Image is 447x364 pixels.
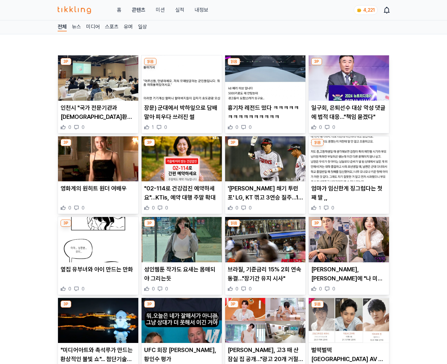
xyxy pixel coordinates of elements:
img: UFC 회장 데이나 화이트, 황인수 평가 [142,298,222,343]
a: coin 4,221 [354,5,376,15]
div: 읽음 [228,220,240,227]
img: "미디어아트와 촉석루가 만드는 환상적인 불빛 쇼"... 첨단기술과 역사가 어우러진 야간 명소 [58,298,138,343]
div: 3P [144,301,155,308]
img: 벌떡벌떡 일본 AV 남배우 연령 근황 [309,298,389,343]
div: 3P "02-114로 건강검진 예약하세요"…KTis, 예약 대행 주말 확대 "02-114로 건강검진 예약하세요"…KTis, 예약 대행 주말 확대 0 0 [141,136,222,214]
p: "미디어아트와 촉석루가 만드는 환상적인 불빛 쇼"... 첨단기술과 역사가 어우러진 야간 명소 [61,346,136,364]
span: 0 [235,124,238,131]
a: 내정보 [195,6,208,14]
div: 3P [61,58,71,65]
img: 옆집 유부녀와 아이 만드는 만화 [58,217,138,262]
div: 3P [61,220,71,227]
img: 엄마가 임신한게 징그럽다는 첫째 딸 ,, [309,136,389,182]
span: 0 [68,124,71,131]
span: 0 [152,205,155,211]
img: 영화계의 원히트 원더 여배우 [58,136,138,182]
p: 장문) 군대에서 박하잎으로 담배말아 피우다 쓰러진 썰 [144,103,219,121]
a: 실적 [175,6,184,14]
div: 3P [311,220,322,227]
span: 0 [332,124,335,131]
a: 미디어 [86,23,100,31]
p: 벌떡벌떡 [GEOGRAPHIC_DATA] AV 남배우 연령 근황 [311,346,386,364]
span: 1 [152,124,154,131]
span: 4,221 [363,7,375,13]
span: 0 [331,205,334,211]
img: 성인웹툰 작가도 요새는 몸매되야 그리는듯 [142,217,222,262]
div: 3P [61,139,71,146]
div: 읽음 브라질, 기준금리 15% 2회 연속 동결…"장기간 유지 시사" 브라질, 기준금리 15% 2회 연속 동결…"장기간 유지 시사" 0 0 [225,217,306,295]
div: 3P '김현수 쐐기 투런포' LG, KT 꺾고 3연승 질주…1위 매직넘버 '7' '[PERSON_NAME] 쐐기 투런포' LG, KT 꺾고 3연승 질주…1위 매직넘버 '7' 0 0 [225,136,306,214]
div: 3P 인천시 "국가 전문기관과 외국인환자 유치 전문인력 양성" 인천시 "국가 전문기관과 [DEMOGRAPHIC_DATA]환자 유치 전문인력 양성" 0 0 [58,55,139,133]
div: 3P [228,301,238,308]
span: 0 [82,124,85,131]
div: 읽음 [311,139,324,146]
p: 일구회, 은퇴선수 대상 악성 댓글에 법적 대응…"책임 묻겠다" [311,103,386,121]
span: 0 [164,124,167,131]
button: 미션 [156,6,165,14]
span: 0 [68,205,71,211]
p: [PERSON_NAME], 고3 때 산 잠실 집 공개…"광고 20개 거절? 왜 그랬지"(편스토랑) [228,346,303,364]
span: 0 [319,124,322,131]
p: 엄마가 임신한게 징그럽다는 첫째 딸 ,, [311,184,386,202]
span: 0 [319,286,322,292]
span: 0 [249,205,252,211]
span: 0 [249,286,252,292]
div: 읽음 장문) 군대에서 박하잎으로 담배말아 피우다 쓰러진 썰 장문) 군대에서 박하잎으로 담배말아 피우다 쓰러진 썰 1 0 [141,55,222,133]
a: 전체 [58,23,67,31]
span: 0 [235,286,238,292]
img: 티끌링 [58,6,91,14]
span: 0 [82,286,85,292]
span: 0 [165,205,168,211]
div: 3P 성인웹툰 작가도 요새는 몸매되야 그리는듯 성인웹툰 작가도 요새는 몸매되야 그리는듯 0 0 [141,217,222,295]
p: '[PERSON_NAME] 쐐기 투런포' LG, KT 꺾고 3연승 질주…1위 매직넘버 '7' [228,184,303,202]
img: 일구회, 은퇴선수 대상 악성 댓글에 법적 대응…"책임 묻겠다" [309,55,389,101]
div: 3P [228,139,238,146]
a: 콘텐츠 [132,6,145,14]
p: 성인웹툰 작가도 요새는 몸매되야 그리는듯 [144,265,219,283]
a: 일상 [138,23,147,31]
span: 0 [235,205,238,211]
div: 3P 일구회, 은퇴선수 대상 악성 댓글에 법적 대응…"책임 묻겠다" 일구회, 은퇴선수 대상 악성 댓글에 법적 대응…"책임 묻겠다" 0 0 [308,55,389,133]
p: 영화계의 원히트 원더 여배우 [61,184,136,193]
img: 장문) 군대에서 박하잎으로 담배말아 피우다 쓰러진 썰 [142,55,222,101]
p: 인천시 "국가 전문기관과 [DEMOGRAPHIC_DATA]환자 유치 전문인력 양성" [61,103,136,121]
div: 3P [311,58,322,65]
a: 스포츠 [105,23,119,31]
span: 0 [165,286,168,292]
span: 1 [319,205,321,211]
div: 3P [144,220,155,227]
div: 읽음 흉기차 레전드 떴다 ㅋㅋㅋㅋㅋㅋㅋㅋㅋㅋㅋㅋㅋㅋㅋ 흉기차 레전드 떴다 ㅋㅋㅋㅋㅋㅋㅋㅋㅋㅋㅋㅋㅋㅋㅋ 0 0 [225,55,306,133]
img: 브라질, 기준금리 15% 2회 연속 동결…"장기간 유지 시사" [225,217,305,262]
span: 0 [332,286,335,292]
p: [PERSON_NAME], [PERSON_NAME]에 "나 미워해도 너 좋아할 거야"…'마지막 썸머' 로맨스 폭발 예고 [311,265,386,283]
p: 브라질, 기준금리 15% 2회 연속 동결…"장기간 유지 시사" [228,265,303,283]
div: 읽음 [228,58,240,65]
div: 3P 영화계의 원히트 원더 여배우 영화계의 원히트 원더 여배우 0 0 [58,136,139,214]
a: 유머 [124,23,133,31]
div: 3P [61,301,71,308]
p: 흉기차 레전드 떴다 ㅋㅋㅋㅋㅋㅋㅋㅋㅋㅋㅋㅋㅋㅋㅋ [228,103,303,121]
span: 0 [152,286,155,292]
div: 읽음 [144,58,156,65]
div: 읽음 엄마가 임신한게 징그럽다는 첫째 딸 ,, 엄마가 임신한게 징그럽다는 첫째 딸 ,, 1 0 [308,136,389,214]
span: 0 [82,205,85,211]
div: 3P [144,139,155,146]
a: 뉴스 [72,23,81,31]
div: 3P 이재욱, 최성은에 "나 미워해도 너 좋아할 거야"…'마지막 썸머' 로맨스 폭발 예고 [PERSON_NAME], [PERSON_NAME]에 "나 미워해도 너 좋아할 거야"... [308,217,389,295]
img: 박태환, 고3 때 산 잠실 집 공개…"광고 20개 거절? 왜 그랬지"(편스토랑) [225,298,305,343]
p: 옆집 유부녀와 아이 만드는 만화 [61,265,136,274]
img: '김현수 쐐기 투런포' LG, KT 꺾고 3연승 질주…1위 매직넘버 '7' [225,136,305,182]
div: 읽음 [311,301,324,308]
img: coin [357,8,362,13]
img: 인천시 "국가 전문기관과 외국인환자 유치 전문인력 양성" [58,55,138,101]
span: 0 [249,124,252,131]
span: 0 [68,286,71,292]
img: 흉기차 레전드 떴다 ㅋㅋㅋㅋㅋㅋㅋㅋㅋㅋㅋㅋㅋㅋㅋ [225,55,305,101]
p: "02-114로 건강검진 예약하세요"…KTis, 예약 대행 주말 확대 [144,184,219,202]
p: UFC 회장 [PERSON_NAME], 황인수 평가 [144,346,219,364]
div: 3P 옆집 유부녀와 아이 만드는 만화 옆집 유부녀와 아이 만드는 만화 0 0 [58,217,139,295]
img: "02-114로 건강검진 예약하세요"…KTis, 예약 대행 주말 확대 [142,136,222,182]
img: 이재욱, 최성은에 "나 미워해도 너 좋아할 거야"…'마지막 썸머' 로맨스 폭발 예고 [309,217,389,262]
a: 홈 [117,6,121,14]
